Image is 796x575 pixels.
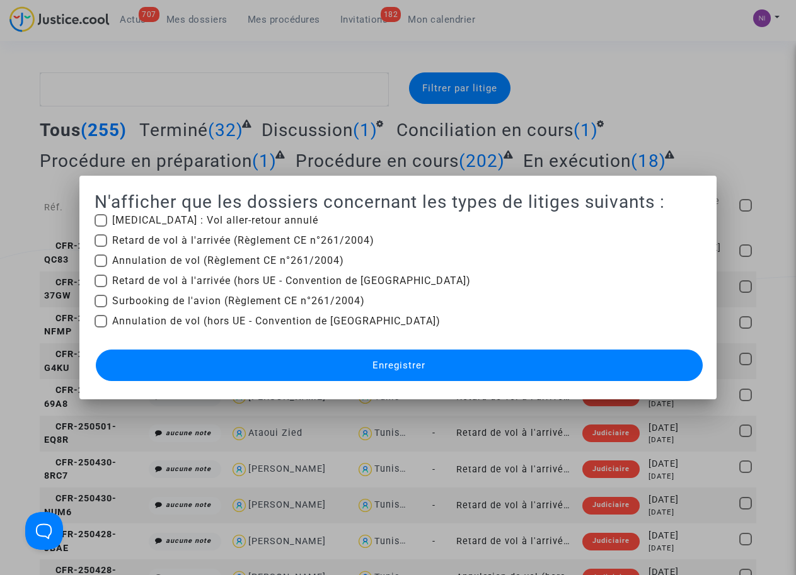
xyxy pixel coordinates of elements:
span: [MEDICAL_DATA] : Vol aller-retour annulé [112,213,318,228]
h2: N'afficher que les dossiers concernant les types de litiges suivants : [95,191,701,213]
span: Enregistrer [372,360,425,371]
span: Retard de vol à l'arrivée (Règlement CE n°261/2004) [112,233,374,248]
span: Annulation de vol (hors UE - Convention de [GEOGRAPHIC_DATA]) [112,314,441,329]
span: Surbooking de l'avion (Règlement CE n°261/2004) [112,293,365,309]
span: Retard de vol à l'arrivée (hors UE - Convention de [GEOGRAPHIC_DATA]) [112,273,471,288]
span: Annulation de vol (Règlement CE n°261/2004) [112,253,344,268]
button: Enregistrer [96,350,702,381]
iframe: Help Scout Beacon - Open [25,512,63,550]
